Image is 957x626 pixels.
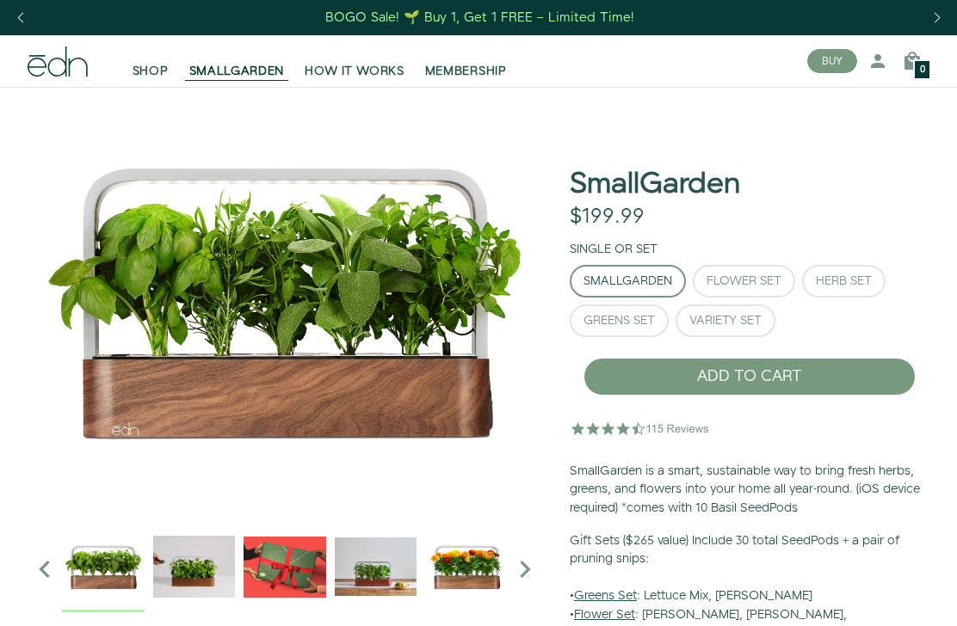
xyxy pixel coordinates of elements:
button: Herb Set [802,265,886,298]
u: Flower Set [574,606,635,623]
button: Flower Set [693,265,795,298]
div: Greens Set [583,315,655,327]
a: HOW IT WORKS [294,42,414,80]
h1: SmallGarden [570,169,740,200]
img: Official-EDN-SMALLGARDEN-HERB-HERO-SLV-2000px_1024x.png [62,525,145,608]
div: BOGO Sale! 🌱 Buy 1, Get 1 FREE – Limited Time! [325,9,634,27]
img: edn-smallgarden-marigold-hero-SLV-2000px_1024x.png [425,525,508,608]
img: edn-trim-basil.2021-09-07_14_55_24_1024x.gif [153,525,236,608]
div: 4 / 6 [335,525,417,612]
button: ADD TO CART [583,358,916,396]
span: HOW IT WORKS [305,63,404,80]
img: Official-EDN-SMALLGARDEN-HERB-HERO-SLV-2000px_4096x.png [28,87,542,517]
span: SMALLGARDEN [189,63,285,80]
span: 0 [920,65,925,75]
img: edn-smallgarden-mixed-herbs-table-product-2000px_1024x.jpg [335,525,417,608]
a: SMALLGARDEN [179,42,295,80]
div: SmallGarden [583,275,672,287]
div: Flower Set [707,275,781,287]
div: 1 / 6 [28,87,542,517]
u: Greens Set [574,587,637,605]
div: Herb Set [816,275,872,287]
iframe: Opens a widget where you can find more information [823,574,940,617]
span: SHOP [133,63,169,80]
img: EMAILS_-_Holiday_21_PT1_28_9986b34a-7908-4121-b1c1-9595d1e43abe_1024x.png [244,525,326,608]
a: MEMBERSHIP [415,42,517,80]
i: Next slide [508,552,542,586]
b: Gift Sets ($265 value) Include 30 total SeedPods + a pair of pruning snips: [570,532,899,568]
button: BUY [807,49,857,73]
label: Single or Set [570,241,658,258]
div: 2 / 6 [153,525,236,612]
i: Previous slide [28,552,62,586]
button: Greens Set [570,304,669,337]
div: $199.99 [570,205,645,230]
span: MEMBERSHIP [425,63,507,80]
a: SHOP [122,42,179,80]
button: Variety Set [676,304,775,337]
div: 1 / 6 [62,525,145,612]
p: SmallGarden is a smart, sustainable way to bring fresh herbs, greens, and flowers into your home ... [570,463,929,519]
button: SmallGarden [570,265,686,298]
div: 5 / 6 [425,525,508,612]
div: 3 / 6 [244,525,326,612]
div: Variety Set [689,315,762,327]
a: BOGO Sale! 🌱 Buy 1, Get 1 FREE – Limited Time! [324,4,637,31]
img: 4.5 star rating [570,411,712,445]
